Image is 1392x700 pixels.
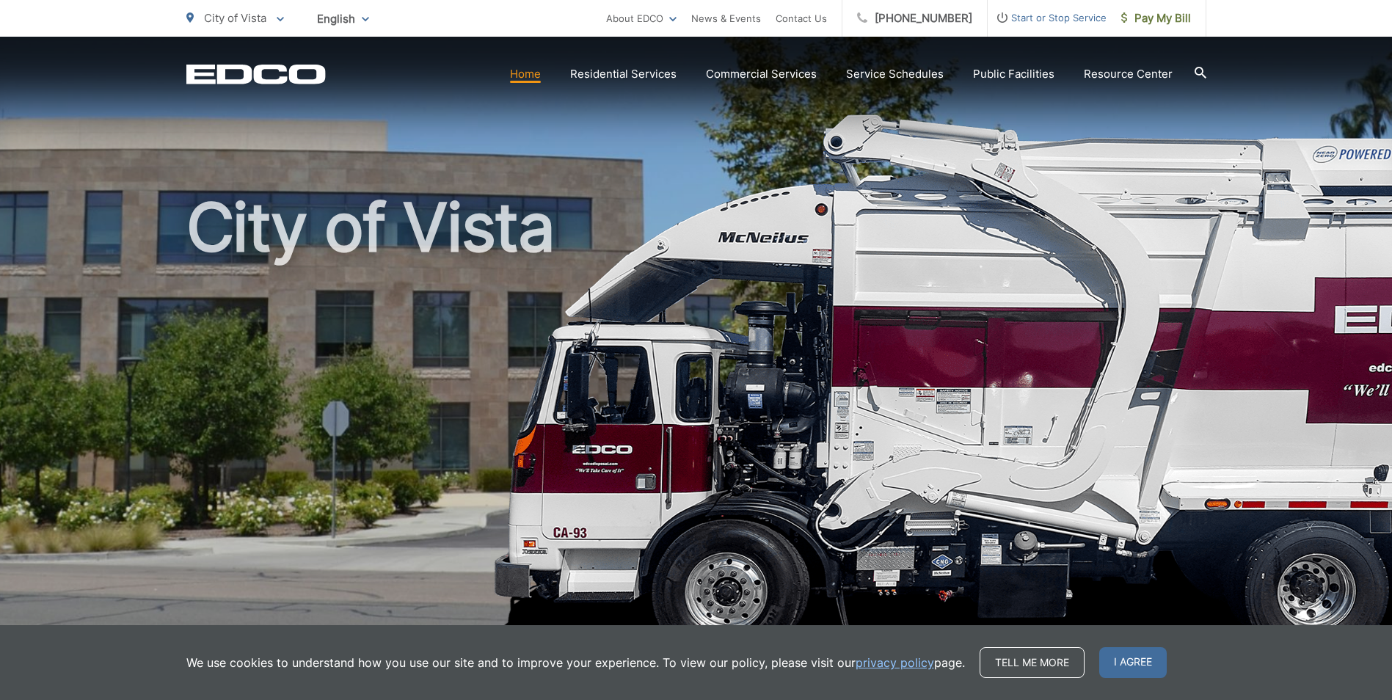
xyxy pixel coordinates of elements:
a: Contact Us [776,10,827,27]
a: Home [510,65,541,83]
a: About EDCO [606,10,677,27]
a: Service Schedules [846,65,944,83]
span: English [306,6,380,32]
a: Commercial Services [706,65,817,83]
a: Tell me more [980,647,1085,678]
a: EDCD logo. Return to the homepage. [186,64,326,84]
span: I agree [1099,647,1167,678]
a: Residential Services [570,65,677,83]
span: City of Vista [204,11,266,25]
h1: City of Vista [186,191,1206,655]
a: Public Facilities [973,65,1054,83]
p: We use cookies to understand how you use our site and to improve your experience. To view our pol... [186,654,965,671]
a: Resource Center [1084,65,1173,83]
span: Pay My Bill [1121,10,1191,27]
a: privacy policy [856,654,934,671]
a: News & Events [691,10,761,27]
